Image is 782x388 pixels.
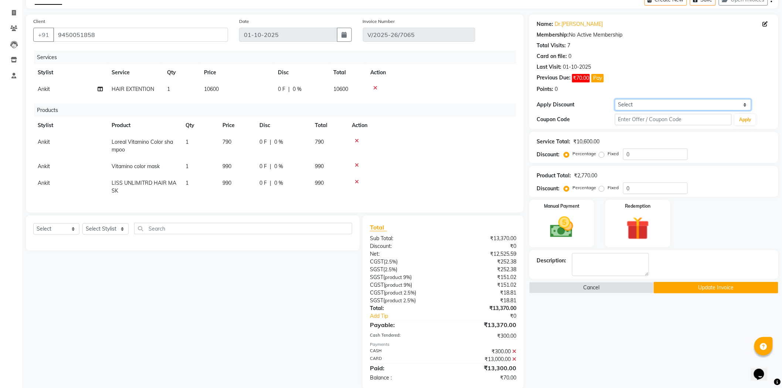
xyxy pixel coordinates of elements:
div: Previous Due: [537,74,571,82]
div: ( ) [364,266,443,273]
span: 0 % [274,179,283,187]
span: 790 [315,139,324,145]
span: 0 % [274,163,283,170]
img: _cash.svg [543,214,581,241]
div: Sub Total: [364,235,443,242]
div: 0 [568,52,571,60]
span: 0 F [259,163,267,170]
label: Manual Payment [544,203,579,210]
div: ₹300.00 [443,332,522,340]
div: ₹18.81 [443,289,522,297]
span: 990 [315,163,324,170]
div: ₹2,770.00 [574,172,597,180]
div: ₹151.02 [443,273,522,281]
span: 1 [167,86,170,92]
th: Disc [273,64,329,81]
span: product [385,297,402,303]
th: Service [107,64,163,81]
div: Last Visit: [537,63,561,71]
span: Ankit [38,163,50,170]
span: 10600 [333,86,348,92]
label: Fixed [608,150,619,157]
div: Coupon Code [537,116,615,123]
span: Vitamino color mask [112,163,160,170]
button: Apply [735,114,756,125]
div: Service Total: [537,138,570,146]
span: CGST [370,289,384,296]
th: Action [366,64,516,81]
span: 2.5% [404,290,415,296]
div: 01-10-2025 [563,63,591,71]
span: product [385,274,402,280]
div: Name: [537,20,553,28]
th: Price [200,64,273,81]
span: | [270,138,271,146]
span: | [270,163,271,170]
input: Enter Offer / Coupon Code [615,114,732,125]
div: ₹151.02 [443,281,522,289]
div: No Active Membership [537,31,771,39]
span: SGST [370,266,383,273]
th: Qty [181,117,218,134]
div: ₹252.38 [443,258,522,266]
div: ₹13,370.00 [443,235,522,242]
div: Card on file: [537,52,567,60]
th: Qty [163,64,200,81]
input: Search [134,223,352,234]
a: Add Tip [364,312,456,320]
div: ₹10,600.00 [573,138,599,146]
label: Fixed [608,184,619,191]
label: Client [33,18,45,25]
span: LISS UNLIMITRD HAIR MASK [112,180,176,194]
span: SGST [370,274,383,280]
span: 990 [222,180,231,186]
span: CGST [370,282,384,288]
span: 1 [186,180,188,186]
th: Total [329,64,366,81]
th: Disc [255,117,310,134]
div: 0 [555,85,558,93]
div: Paid: [364,364,443,372]
th: Stylist [33,117,107,134]
span: 790 [222,139,231,145]
span: 1 [186,139,188,145]
th: Product [107,117,181,134]
button: +91 [33,28,54,42]
span: product [385,282,402,288]
div: CARD [364,355,443,363]
span: 2.5% [385,259,396,265]
span: 0 % [293,85,302,93]
div: Discount: [364,242,443,250]
span: 10600 [204,86,219,92]
span: 1 [186,163,188,170]
span: product [385,290,402,296]
span: ₹70.00 [572,74,590,82]
div: ₹300.00 [443,348,522,355]
div: ₹13,370.00 [443,304,522,312]
span: 9% [403,274,410,280]
th: Price [218,117,255,134]
div: Discount: [537,185,560,193]
label: Redemption [625,203,651,210]
span: 9% [404,282,411,288]
button: Cancel [529,282,654,293]
div: ( ) [364,297,443,304]
div: ( ) [364,289,443,297]
span: Ankit [38,180,50,186]
div: ₹0 [456,312,522,320]
div: Payable: [364,320,443,329]
span: Ankit [38,139,50,145]
button: Pay [591,74,604,82]
div: Payments [370,341,516,348]
div: Points: [537,85,553,93]
div: Net: [364,250,443,258]
span: Loreal Vitamino Color shampoo [112,139,173,153]
span: Ankit [38,86,50,92]
span: 990 [315,180,324,186]
div: ₹12,525.59 [443,250,522,258]
button: Update Invoice [654,282,778,293]
div: ₹0 [443,242,522,250]
span: SGST [370,297,383,304]
span: | [270,179,271,187]
div: ( ) [364,281,443,289]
